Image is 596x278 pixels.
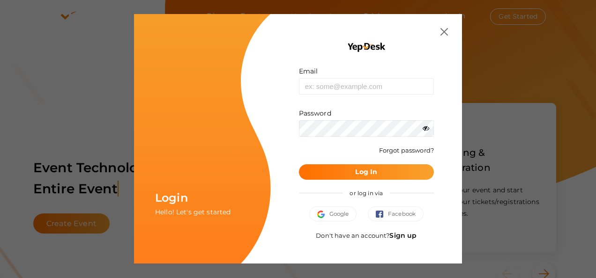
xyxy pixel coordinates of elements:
[389,231,417,240] a: Sign up
[368,206,424,221] button: Facebook
[299,164,434,180] button: Log In
[155,191,188,205] span: Login
[316,232,417,239] span: Don't have an account?
[379,146,434,154] a: Forgot password?
[299,109,331,118] label: Password
[376,209,416,219] span: Facebook
[317,209,349,219] span: Google
[309,206,357,221] button: Google
[299,66,318,76] label: Email
[376,211,388,218] img: facebook.svg
[355,168,377,176] b: Log In
[343,183,390,204] span: or log in via
[317,211,329,218] img: google.svg
[299,78,434,95] input: ex: some@example.com
[155,208,231,216] span: Hello! Let's get started
[440,28,448,36] img: close.svg
[347,42,386,52] img: YEP_black_cropped.png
